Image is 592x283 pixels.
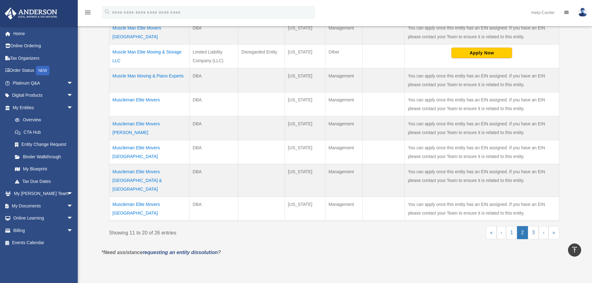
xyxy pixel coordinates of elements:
[109,140,189,164] td: Muscleman Elite Movers [GEOGRAPHIC_DATA]
[548,226,559,239] a: Last
[102,250,221,255] em: *Need assistance ?
[4,27,82,40] a: Home
[67,89,79,102] span: arrow_drop_down
[109,92,189,116] td: Muscleman Elite Movers
[189,197,238,221] td: DBA
[517,226,528,239] a: 2
[539,226,548,239] a: Next
[4,224,82,237] a: Billingarrow_drop_down
[67,200,79,212] span: arrow_drop_down
[4,89,82,102] a: Digital Productsarrow_drop_down
[9,114,76,126] a: Overview
[4,77,82,89] a: Platinum Q&Aarrow_drop_down
[9,163,79,175] a: My Blueprint
[285,197,325,221] td: [US_STATE]
[325,44,363,68] td: Other
[571,246,578,253] i: vertical_align_top
[109,164,189,197] td: Muscleman Elite Movers [GEOGRAPHIC_DATA] & [GEOGRAPHIC_DATA]
[4,52,82,64] a: Tax Organizers
[189,68,238,92] td: DBA
[325,140,363,164] td: Management
[486,226,497,239] a: First
[405,140,559,164] td: You can apply once this entity has an EIN assigned. If you have an EIN please contact your Team t...
[36,66,49,75] div: NEW
[568,244,581,257] a: vertical_align_top
[67,101,79,114] span: arrow_drop_down
[285,44,325,68] td: [US_STATE]
[109,226,330,237] div: Showing 11 to 20 of 26 entries
[285,116,325,140] td: [US_STATE]
[405,197,559,221] td: You can apply once this entity has an EIN assigned. If you have an EIN please contact your Team t...
[238,44,285,68] td: Disregarded Entity
[109,197,189,221] td: Muscleman Elite Movers [GEOGRAPHIC_DATA]
[405,116,559,140] td: You can apply once this entity has an EIN assigned. If you have an EIN please contact your Team t...
[285,21,325,44] td: [US_STATE]
[285,68,325,92] td: [US_STATE]
[189,21,238,44] td: DBA
[325,164,363,197] td: Management
[285,92,325,116] td: [US_STATE]
[104,8,111,15] i: search
[451,48,512,58] button: Apply Now
[405,68,559,92] td: You can apply once this entity has an EIN assigned. If you have an EIN please contact your Team t...
[4,64,82,77] a: Order StatusNEW
[4,188,82,200] a: My [PERSON_NAME] Teamarrow_drop_down
[189,92,238,116] td: DBA
[405,21,559,44] td: You can apply once this entity has an EIN assigned. If you have an EIN please contact your Team t...
[3,7,59,20] img: Anderson Advisors Platinum Portal
[4,40,82,52] a: Online Ordering
[325,21,363,44] td: Management
[285,140,325,164] td: [US_STATE]
[285,164,325,197] td: [US_STATE]
[84,9,91,16] i: menu
[142,250,218,255] a: requesting an entity dissolution
[497,226,506,239] a: Previous
[189,140,238,164] td: DBA
[67,188,79,200] span: arrow_drop_down
[325,92,363,116] td: Management
[325,68,363,92] td: Management
[67,77,79,90] span: arrow_drop_down
[4,101,79,114] a: My Entitiesarrow_drop_down
[109,68,189,92] td: Muscle Man Moving & Piano Experts
[9,126,79,138] a: CTA Hub
[4,237,82,249] a: Events Calendar
[506,226,517,239] a: 1
[325,197,363,221] td: Management
[4,200,82,212] a: My Documentsarrow_drop_down
[578,8,587,17] img: User Pic
[189,116,238,140] td: DBA
[405,164,559,197] td: You can apply once this entity has an EIN assigned. If you have an EIN please contact your Team t...
[9,151,79,163] a: Binder Walkthrough
[109,21,189,44] td: Muscle Man Elite Movers [GEOGRAPHIC_DATA]
[109,116,189,140] td: Muscleman Elite Movers [PERSON_NAME]
[9,175,79,188] a: Tax Due Dates
[67,224,79,237] span: arrow_drop_down
[325,116,363,140] td: Management
[528,226,539,239] a: 3
[4,212,82,225] a: Online Learningarrow_drop_down
[9,138,79,151] a: Entity Change Request
[405,92,559,116] td: You can apply once this entity has an EIN assigned. If you have an EIN please contact your Team t...
[189,164,238,197] td: DBA
[67,212,79,225] span: arrow_drop_down
[189,44,238,68] td: Limited Liability Company (LLC)
[109,44,189,68] td: Muscle Man Elite Moving & Storage LLC
[84,11,91,16] a: menu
